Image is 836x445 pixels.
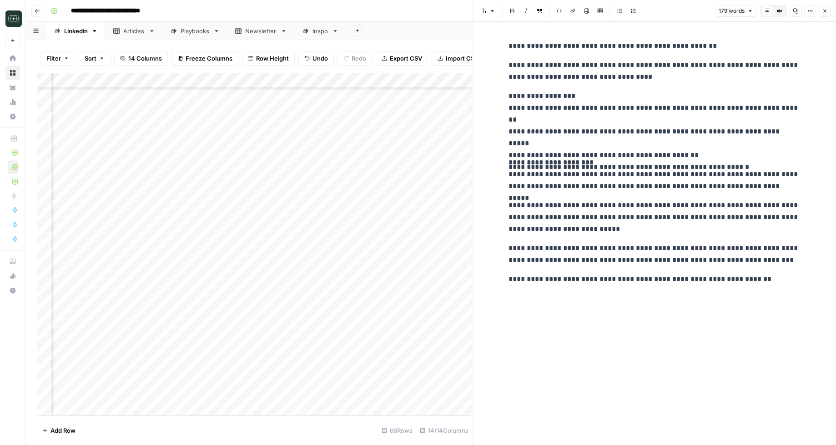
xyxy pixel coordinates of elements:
[6,269,20,283] div: What's new?
[256,54,289,63] span: Row Height
[295,22,346,40] a: Inspo
[46,54,61,63] span: Filter
[312,54,328,63] span: Undo
[123,26,145,36] div: Articles
[46,22,106,40] a: Linkedin
[50,426,76,435] span: Add Row
[298,51,334,66] button: Undo
[163,22,227,40] a: Playbooks
[5,254,20,269] a: AirOps Academy
[715,5,757,17] button: 179 words
[719,7,745,15] span: 179 words
[186,54,232,63] span: Freeze Columns
[5,109,20,124] a: Settings
[245,26,277,36] div: Newsletter
[5,51,20,66] a: Home
[79,51,111,66] button: Sort
[37,423,81,438] button: Add Row
[227,22,295,40] a: Newsletter
[352,54,366,63] span: Redo
[85,54,96,63] span: Sort
[432,51,484,66] button: Import CSV
[128,54,162,63] span: 14 Columns
[378,423,416,438] div: 66 Rows
[114,51,168,66] button: 14 Columns
[5,95,20,109] a: Usage
[181,26,210,36] div: Playbooks
[242,51,295,66] button: Row Height
[171,51,238,66] button: Freeze Columns
[64,26,88,36] div: Linkedin
[5,10,22,27] img: Catalyst Logo
[416,423,472,438] div: 14/14 Columns
[40,51,75,66] button: Filter
[390,54,422,63] span: Export CSV
[5,283,20,298] button: Help + Support
[446,54,478,63] span: Import CSV
[312,26,328,36] div: Inspo
[106,22,163,40] a: Articles
[5,7,20,30] button: Workspace: Catalyst
[337,51,372,66] button: Redo
[376,51,428,66] button: Export CSV
[5,269,20,283] button: What's new?
[5,80,20,95] a: Your Data
[5,66,20,80] a: Browse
